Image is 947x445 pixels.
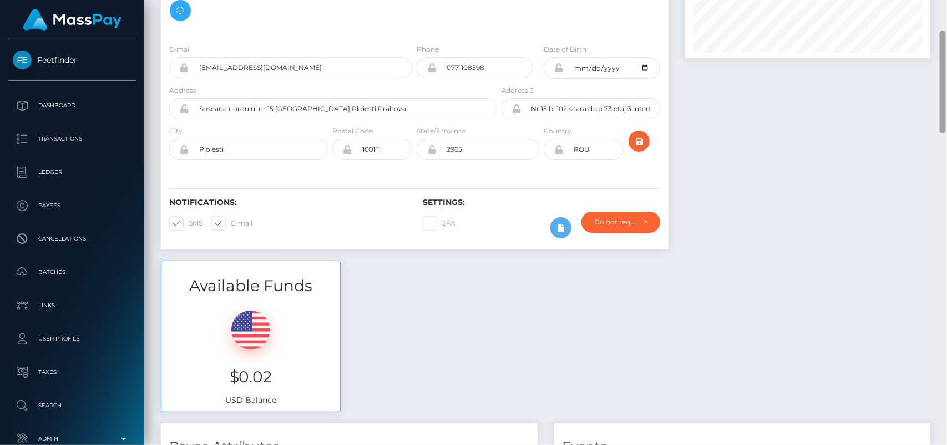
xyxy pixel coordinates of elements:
p: Search [13,397,131,414]
label: Phone [417,44,439,54]
img: Feetfinder [13,51,32,69]
label: E-mail [169,44,191,54]
h3: $0.02 [170,366,332,388]
p: User Profile [13,331,131,347]
h3: Available Funds [161,275,340,297]
a: User Profile [8,325,136,353]
label: E-mail [211,216,252,231]
a: Taxes [8,358,136,386]
label: Address [169,86,196,96]
label: Address 2 [502,86,534,96]
p: Cancellations [13,231,131,247]
img: USD.png [231,311,270,349]
p: Links [13,297,131,314]
a: Batches [8,258,136,286]
a: Payees [8,192,136,219]
img: MassPay Logo [23,9,121,31]
p: Payees [13,197,131,214]
span: Feetfinder [8,55,136,65]
p: Dashboard [13,97,131,114]
p: Batches [13,264,131,281]
label: Date of Birth [544,44,586,54]
button: Do not require [581,212,660,233]
a: Transactions [8,125,136,153]
div: USD Balance [161,297,340,412]
div: Do not require [594,218,634,227]
label: State/Province [417,126,466,136]
a: Cancellations [8,225,136,253]
label: City [169,126,183,136]
label: Country [544,126,571,136]
a: Search [8,392,136,419]
h6: Settings: [423,198,660,207]
p: Taxes [13,364,131,381]
h6: Notifications: [169,198,406,207]
p: Transactions [13,131,131,147]
label: Postal Code [332,126,373,136]
a: Links [8,292,136,319]
a: Ledger [8,158,136,186]
a: Dashboard [8,92,136,119]
label: 2FA [423,216,455,231]
p: Ledger [13,164,131,181]
label: SMS [169,216,202,231]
